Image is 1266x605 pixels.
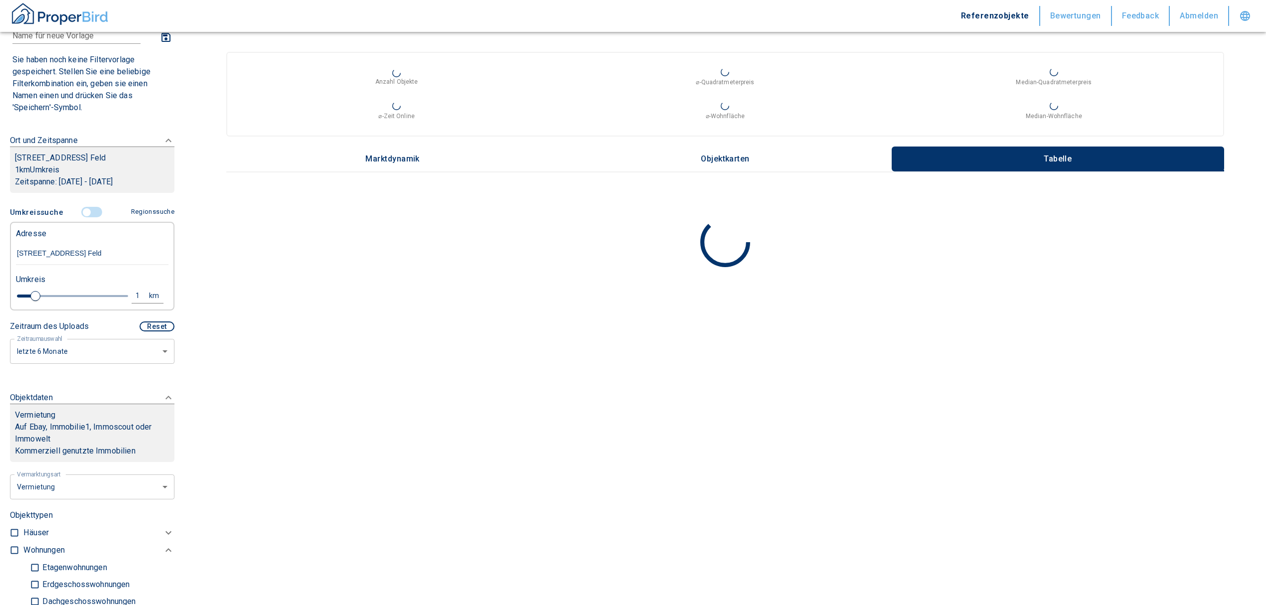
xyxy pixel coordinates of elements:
[23,544,64,556] p: Wohnungen
[10,135,78,147] p: Ort und Zeitspanne
[1033,154,1083,163] p: Tabelle
[10,320,89,332] p: Zeitraum des Uploads
[10,382,174,472] div: ObjektdatenVermietungAuf Ebay, Immobilie1, Immoscout oder ImmoweltKommerziell genutzte Immobilien
[15,164,169,176] p: 1 km Umkreis
[10,509,174,521] p: Objekttypen
[127,203,174,221] button: Regionssuche
[152,290,161,302] div: km
[375,77,418,86] p: Anzahl Objekte
[15,421,169,445] p: Auf Ebay, Immobilie1, Immoscout oder Immowelt
[951,6,1040,26] button: Referenzobjekte
[696,78,754,87] p: ⌀-Quadratmeterpreis
[140,321,174,331] button: Reset
[10,392,53,404] p: Objektdaten
[1112,6,1170,26] button: Feedback
[10,1,110,30] button: ProperBird Logo and Home Button
[16,228,46,240] p: Adresse
[1040,6,1112,26] button: Bewertungen
[40,564,107,572] p: Etagenwohnungen
[23,542,174,559] div: Wohnungen
[40,581,130,589] p: Erdgeschosswohnungen
[10,203,67,222] button: Umkreissuche
[1170,6,1229,26] button: Abmelden
[23,524,174,542] div: Häuser
[134,290,152,302] div: 1
[226,147,1224,171] div: wrapped label tabs example
[16,242,168,265] input: Adresse ändern
[10,125,174,203] div: Ort und Zeitspanne[STREET_ADDRESS] Feld1kmUmkreisZeitspanne: [DATE] - [DATE]
[16,274,45,286] p: Umkreis
[700,154,750,163] p: Objektkarten
[1026,112,1082,121] p: Median-Wohnfläche
[10,203,174,364] div: FiltervorlagenNeue Filtereinstellungen erkannt!
[15,152,169,164] p: [STREET_ADDRESS] Feld
[378,112,414,121] p: ⌀-Zeit Online
[132,289,163,303] button: 1km
[706,112,745,121] p: ⌀-Wohnfläche
[10,338,174,364] div: letzte 6 Monate
[12,54,172,114] p: Sie haben noch keine Filtervorlage gespeichert. Stellen Sie eine beliebige Filterkombination ein,...
[365,154,420,163] p: Marktdynamik
[1016,78,1092,87] p: Median-Quadratmeterpreis
[15,409,56,421] p: Vermietung
[10,1,110,26] img: ProperBird Logo and Home Button
[15,176,169,188] p: Zeitspanne: [DATE] - [DATE]
[10,473,174,500] div: letzte 6 Monate
[23,527,49,539] p: Häuser
[10,25,174,117] div: FiltervorlagenNeue Filtereinstellungen erkannt!
[15,445,169,457] p: Kommerziell genutzte Immobilien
